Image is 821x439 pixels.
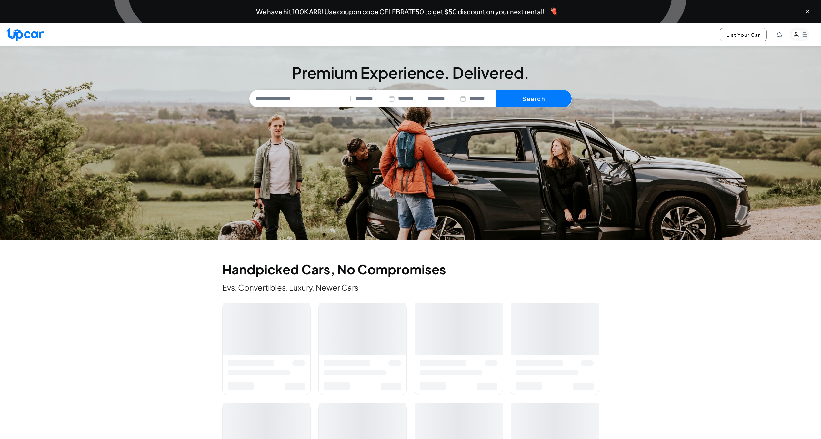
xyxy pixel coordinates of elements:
[6,27,44,41] img: Upcar Logo
[496,90,572,108] button: Search
[249,63,572,82] h3: Premium Experience. Delivered.
[222,282,599,292] p: Evs, Convertibles, Luxury, Newer Cars
[720,28,767,41] button: List Your Car
[222,263,599,276] h2: Handpicked Cars, No Compromises
[256,8,545,15] span: We have hit 100K ARR! Use coupon code CELEBRATE50 to get $50 discount on your next rental!
[804,8,811,15] button: Close banner
[419,95,424,102] span: —
[350,95,352,102] span: |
